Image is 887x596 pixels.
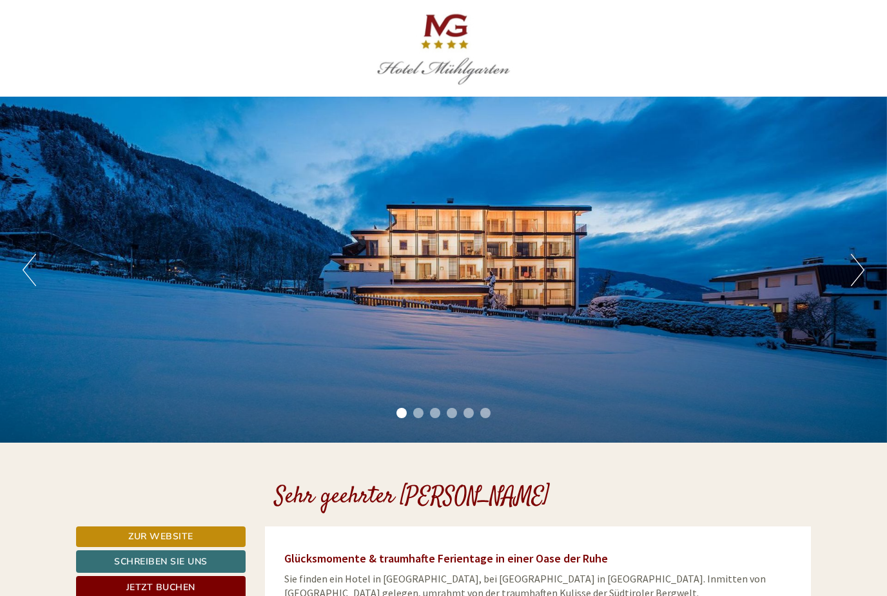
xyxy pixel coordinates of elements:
[23,254,36,286] button: Previous
[284,551,608,566] span: Glücksmomente & traumhafte Ferientage in einer Oase der Ruhe
[76,526,246,547] a: Zur Website
[76,550,246,573] a: Schreiben Sie uns
[275,485,549,510] h1: Sehr geehrter [PERSON_NAME]
[851,254,864,286] button: Next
